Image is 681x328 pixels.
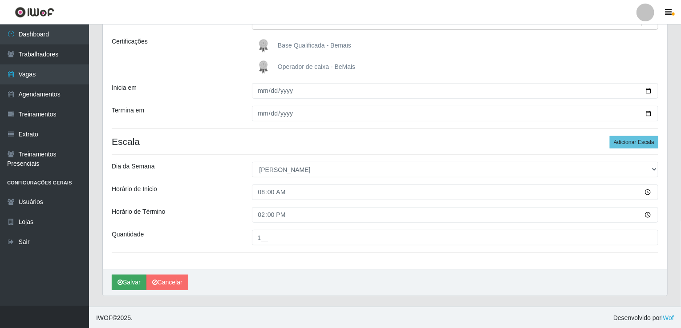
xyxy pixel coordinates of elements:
span: IWOF [96,314,113,321]
button: Salvar [112,275,146,290]
h4: Escala [112,136,658,147]
a: Cancelar [146,275,188,290]
span: Base Qualificada - Bemais [278,42,351,49]
span: © 2025 . [96,313,133,323]
input: 00/00/0000 [252,106,659,121]
label: Horário de Inicio [112,184,157,194]
button: Adicionar Escala [610,136,658,148]
label: Dia da Semana [112,162,155,171]
label: Quantidade [112,230,144,239]
label: Horário de Término [112,207,165,216]
label: Inicia em [112,83,137,92]
input: 00/00/0000 [252,83,659,99]
input: 00:00 [252,207,659,223]
span: Operador de caixa - BeMais [278,63,355,70]
input: 00:00 [252,184,659,200]
a: iWof [661,314,674,321]
img: Operador de caixa - BeMais [255,58,276,76]
img: Base Qualificada - Bemais [255,37,276,55]
span: Desenvolvido por [613,313,674,323]
label: Termina em [112,106,144,115]
label: Certificações [112,37,148,46]
img: CoreUI Logo [15,7,54,18]
input: Informe a quantidade... [252,230,659,245]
